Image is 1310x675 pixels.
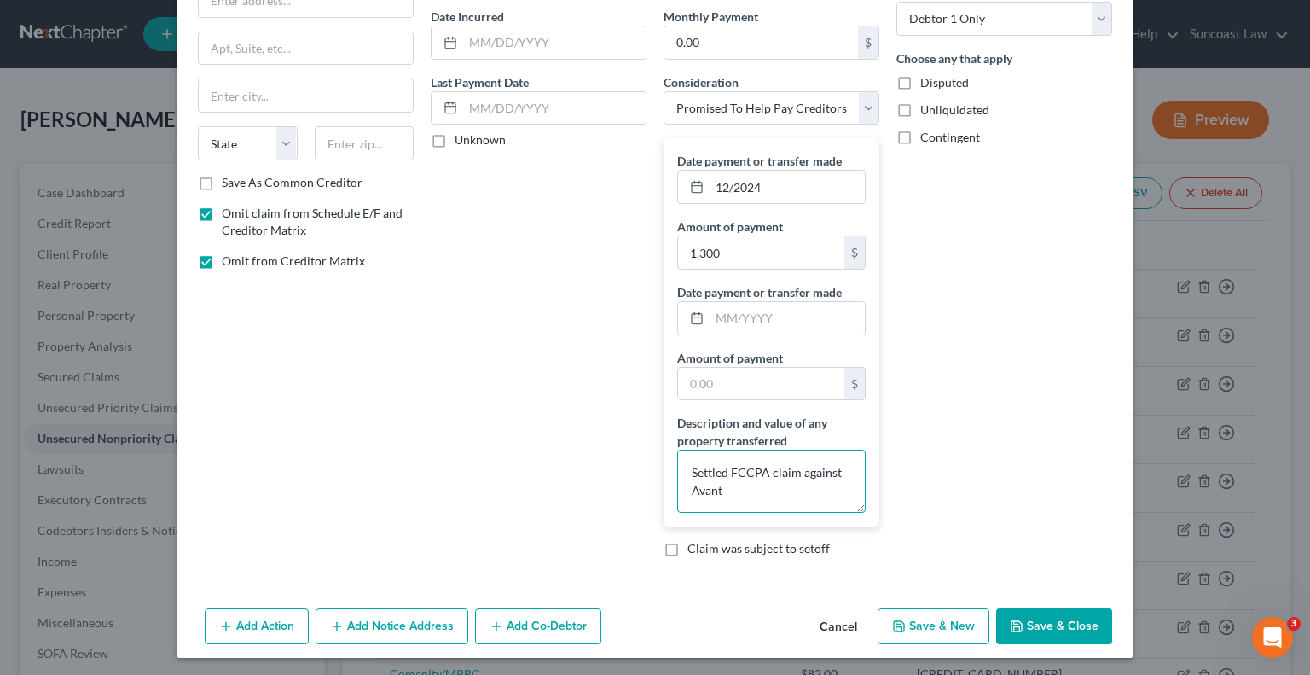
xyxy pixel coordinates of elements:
[431,73,529,91] label: Last Payment Date
[1287,617,1301,631] span: 3
[996,608,1112,644] button: Save & Close
[664,8,758,26] label: Monthly Payment
[677,218,783,236] label: Amount of payment
[844,368,865,400] div: $
[199,32,413,65] input: Apt, Suite, etc...
[222,206,403,237] span: Omit claim from Schedule E/F and Creditor Matrix
[431,8,504,26] label: Date Incurred
[455,131,506,148] label: Unknown
[920,75,969,90] span: Disputed
[687,541,830,556] span: Claim was subject to setoff
[677,152,842,170] label: Date payment or transfer made
[664,26,858,59] input: 0.00
[677,414,866,450] label: Description and value of any property transferred
[664,73,739,91] label: Consideration
[896,49,1012,67] label: Choose any that apply
[677,349,783,367] label: Amount of payment
[205,608,309,644] button: Add Action
[678,368,844,400] input: 0.00
[920,102,989,117] span: Unliquidated
[710,171,865,203] input: MM/YYYY
[710,302,865,335] input: MM/YYYY
[315,126,414,160] input: Enter zip...
[806,610,871,644] button: Cancel
[678,236,844,269] input: 0.00
[920,130,980,144] span: Contingent
[463,26,646,59] input: MM/DD/YYYY
[475,608,601,644] button: Add Co-Debtor
[199,79,413,112] input: Enter city...
[1252,617,1293,658] iframe: Intercom live chat
[222,253,365,268] span: Omit from Creditor Matrix
[222,174,362,191] label: Save As Common Creditor
[677,283,842,301] label: Date payment or transfer made
[878,608,989,644] button: Save & New
[463,92,646,125] input: MM/DD/YYYY
[844,236,865,269] div: $
[316,608,468,644] button: Add Notice Address
[858,26,878,59] div: $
